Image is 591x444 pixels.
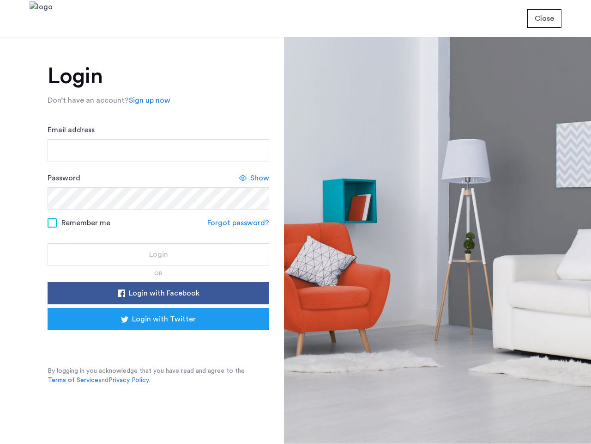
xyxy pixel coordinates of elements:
[48,308,269,330] button: button
[109,376,149,385] a: Privacy Policy
[535,13,554,24] span: Close
[48,366,269,385] p: By logging in you acknowledge that you have read and agree to the and .
[527,9,561,28] button: button
[30,1,53,36] img: logo
[48,97,129,104] span: Don’t have an account?
[48,65,269,87] h1: Login
[48,173,80,184] label: Password
[154,271,163,276] span: or
[132,314,196,325] span: Login with Twitter
[48,124,95,136] label: Email address
[149,249,168,260] span: Login
[48,243,269,265] button: button
[129,95,170,106] a: Sign up now
[207,217,269,228] a: Forgot password?
[250,173,269,184] span: Show
[48,376,98,385] a: Terms of Service
[61,217,110,228] span: Remember me
[129,288,199,299] span: Login with Facebook
[48,282,269,304] button: button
